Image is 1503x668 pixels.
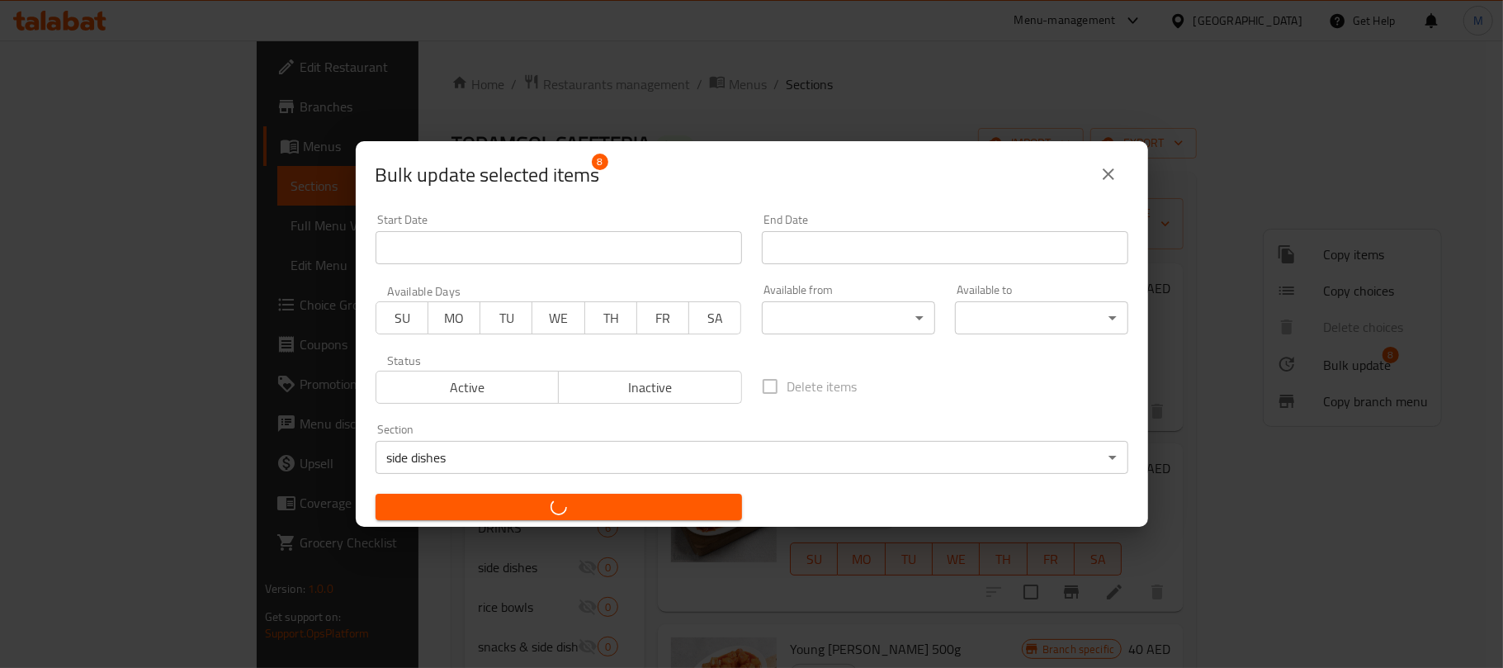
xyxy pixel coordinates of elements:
[636,301,689,334] button: FR
[480,301,532,334] button: TU
[787,377,858,396] span: Delete items
[565,376,735,400] span: Inactive
[383,306,422,330] span: SU
[762,301,935,334] div: ​
[1089,154,1128,194] button: close
[592,154,608,170] span: 8
[532,301,584,334] button: WE
[435,306,474,330] span: MO
[558,371,742,404] button: Inactive
[592,306,631,330] span: TH
[584,301,637,334] button: TH
[428,301,480,334] button: MO
[688,301,741,334] button: SA
[376,162,600,188] span: Selected items count
[487,306,526,330] span: TU
[644,306,683,330] span: FR
[539,306,578,330] span: WE
[376,371,560,404] button: Active
[383,376,553,400] span: Active
[955,301,1128,334] div: ​
[376,441,1128,474] div: side dishes
[696,306,735,330] span: SA
[376,301,428,334] button: SU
